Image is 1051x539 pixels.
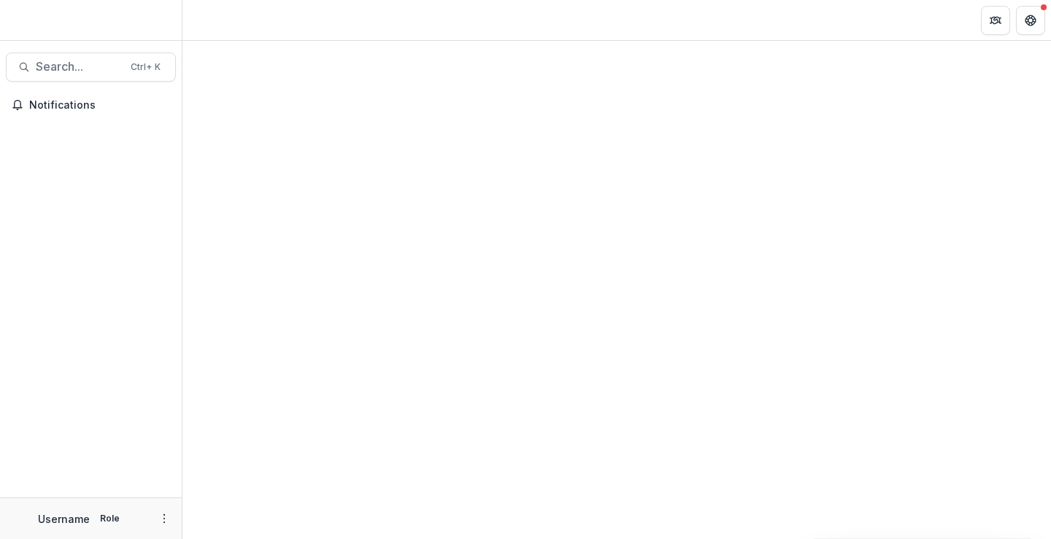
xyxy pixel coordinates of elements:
[38,511,90,527] p: Username
[188,9,250,31] nav: breadcrumb
[6,93,176,117] button: Notifications
[36,60,122,74] span: Search...
[128,59,163,75] div: Ctrl + K
[981,6,1010,35] button: Partners
[155,510,173,527] button: More
[29,99,170,112] span: Notifications
[6,53,176,82] button: Search...
[96,512,124,525] p: Role
[1016,6,1045,35] button: Get Help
